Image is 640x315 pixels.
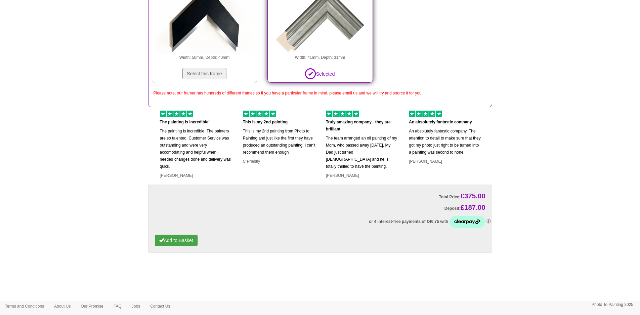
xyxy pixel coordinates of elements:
[369,219,449,224] span: or 4 interest-free payments of £46.75 with
[439,191,485,201] label: Total Price:
[326,135,399,170] p: The team arranged an oil painting of my Mom, who passed away [DATE]. My Dad just turned [DEMOGRAP...
[243,128,316,156] p: This is my 2nd painting from Photo to Painting and just like the first they have produced an outs...
[444,203,485,212] label: Deposit:
[243,111,276,117] img: 5 of out 5 stars
[326,172,399,179] p: [PERSON_NAME]
[155,235,198,246] button: Add to Basket
[271,54,369,61] p: Width: 41mm, Depth: 31mm
[409,158,482,165] p: [PERSON_NAME]
[145,301,175,311] a: Contact Us
[109,301,127,311] a: FAQ
[409,111,442,117] img: 5 of out 5 stars
[461,192,485,200] span: £375.00
[182,68,226,79] button: Select this frame
[326,111,359,117] img: 5 of out 5 stars
[326,119,399,133] p: Truly amazing company - they are brilliant
[160,128,233,170] p: The painting is incredible. The painters are so talented. Customer Service was outstanding and we...
[243,158,316,165] p: C Priestly
[156,54,254,61] p: Width: 50mm, Depth: 40mm
[127,301,145,311] a: Jobs
[160,119,233,126] p: The painting is incredible!
[154,90,487,97] p: Please note, our framer has hundreds of different frames so if you have a particular frame in min...
[592,301,633,308] p: Photo To Painting 2025
[461,204,485,211] span: £187.00
[243,119,316,126] p: This is my 2nd painting
[160,111,193,117] img: 5 of out 5 stars
[271,68,369,79] p: Selected
[486,219,490,224] a: Information - Opens a dialog
[160,172,233,179] p: [PERSON_NAME]
[76,301,108,311] a: Our Promise
[49,301,76,311] a: About Us
[409,119,482,126] p: An absolutely fantastic company
[409,128,482,156] p: An absolutely fantastic company. The attention to detail to make sure that they got my photo just...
